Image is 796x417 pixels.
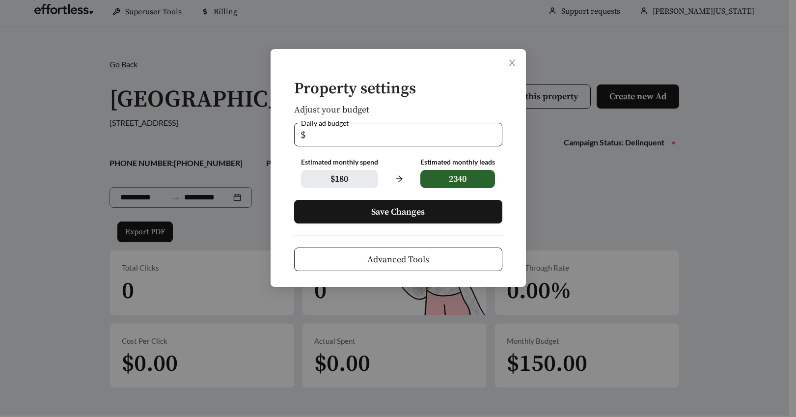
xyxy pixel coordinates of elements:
[294,81,502,98] h4: Property settings
[390,169,409,188] span: arrow-right
[508,58,517,67] span: close
[301,170,378,188] span: $ 180
[420,170,495,188] span: 2340
[420,158,495,167] div: Estimated monthly leads
[294,248,502,271] button: Advanced Tools
[294,254,502,264] a: Advanced Tools
[371,205,425,219] span: Save Changes
[498,49,526,77] button: Close
[294,200,502,223] button: Save Changes
[367,253,429,266] span: Advanced Tools
[301,158,378,167] div: Estimated monthly spend
[294,105,502,115] h5: Adjust your budget
[301,123,305,146] span: $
